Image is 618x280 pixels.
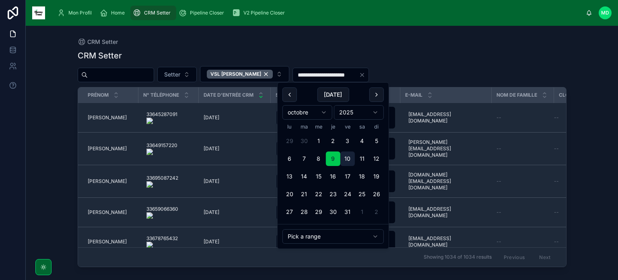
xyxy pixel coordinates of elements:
a: -- [554,114,605,121]
a: Select Button [276,234,326,250]
button: lundi 20 octobre 2025 [282,187,297,201]
th: vendredi [340,123,355,131]
span: Closer [559,92,578,98]
button: Select Button [157,67,197,82]
span: [PERSON_NAME][EMAIL_ADDRESS][DOMAIN_NAME] [408,139,484,158]
span: V2 Pipeline Closer [243,10,285,16]
a: [PERSON_NAME] [88,239,134,245]
a: 33659066360 [143,203,194,222]
a: -- [496,145,549,152]
button: jeudi 30 octobre 2025 [326,205,340,219]
a: [EMAIL_ADDRESS][DOMAIN_NAME] [405,108,487,127]
button: jeudi 2 octobre 2025 [326,134,340,148]
span: -- [554,114,559,121]
button: vendredi 31 octobre 2025 [340,205,355,219]
h1: CRM Setter [78,50,122,61]
a: [DATE] [204,239,266,245]
th: mercredi [311,123,326,131]
span: E-mail [405,92,422,98]
button: Select Button [276,174,326,189]
a: -- [496,178,549,185]
a: [PERSON_NAME] [88,209,134,216]
a: 33645287091 [143,108,194,127]
a: CRM Setter [78,38,118,46]
button: lundi 27 octobre 2025 [282,205,297,219]
th: lundi [282,123,297,131]
onoff-telecom-ce-phone-number-wrapper: 33678765432 [146,235,178,241]
span: [EMAIL_ADDRESS][DOMAIN_NAME] [408,111,484,124]
button: Clear [359,72,369,78]
button: samedi 18 octobre 2025 [355,169,369,184]
a: -- [496,114,549,121]
a: 33695087242 [143,172,194,191]
img: actions-icon.png [146,242,178,248]
span: CRM Setter [144,10,171,16]
span: [PERSON_NAME] [88,145,127,152]
button: lundi 13 octobre 2025 [282,169,297,184]
button: mercredi 15 octobre 2025 [311,169,326,184]
a: [PERSON_NAME] [88,178,134,185]
button: Select Button [276,205,326,220]
button: mardi 30 septembre 2025 [297,134,311,148]
button: mercredi 29 octobre 2025 [311,205,326,219]
button: mercredi 8 octobre 2025 [311,151,326,166]
span: MD [601,10,609,16]
span: [PERSON_NAME] [88,209,127,216]
img: actions-icon.png [146,118,177,124]
button: vendredi 17 octobre 2025 [340,169,355,184]
span: Home [111,10,125,16]
span: Setter [276,92,294,98]
span: Nom de famille [496,92,537,98]
th: samedi [355,123,369,131]
a: Pipeline Closer [176,6,230,20]
span: Setter [164,71,180,79]
button: lundi 29 septembre 2025 [282,134,297,148]
a: 33649157220 [143,139,194,158]
a: 33678765432 [143,232,194,251]
th: jeudi [326,123,340,131]
span: [PERSON_NAME] [88,178,127,185]
button: Today, vendredi 10 octobre 2025 [340,151,355,166]
a: -- [554,239,605,245]
div: scrollable content [51,4,586,22]
button: vendredi 24 octobre 2025 [340,187,355,201]
button: vendredi 3 octobre 2025 [340,134,355,148]
a: [PERSON_NAME] [88,145,134,152]
span: Showing 1034 of 1034 results [424,254,492,261]
onoff-telecom-ce-phone-number-wrapper: 33649157220 [146,142,177,148]
span: [DATE] [204,239,219,245]
span: Prénom [88,92,109,98]
button: jeudi 9 octobre 2025, selected [326,151,340,166]
span: Date d'entrée CRM [204,92,253,98]
th: dimanche [369,123,384,131]
button: Select Button [276,234,326,249]
a: [PERSON_NAME] [88,114,134,121]
onoff-telecom-ce-phone-number-wrapper: 33645287091 [146,111,177,117]
button: mercredi 22 octobre 2025 [311,187,326,201]
a: [DATE] [204,145,266,152]
button: mardi 7 octobre 2025 [297,151,311,166]
a: V2 Pipeline Closer [230,6,290,20]
table: octobre 2025 [282,123,384,219]
button: mardi 14 octobre 2025 [297,169,311,184]
span: -- [554,178,559,185]
span: -- [554,145,559,152]
span: -- [554,209,559,216]
button: mardi 28 octobre 2025 [297,205,311,219]
span: [DOMAIN_NAME][EMAIL_ADDRESS][DOMAIN_NAME] [408,172,484,191]
button: dimanche 26 octobre 2025 [369,187,384,201]
button: dimanche 12 octobre 2025 [369,151,384,166]
button: Select Button [276,110,326,125]
a: -- [554,145,605,152]
a: -- [496,239,549,245]
span: -- [496,209,501,216]
img: actions-icon.png [146,212,178,219]
a: Select Button [276,204,326,220]
a: CRM Setter [130,6,176,20]
a: [EMAIL_ADDRESS][DOMAIN_NAME] [405,232,487,251]
span: Pipeline Closer [190,10,224,16]
span: [DATE] [204,114,219,121]
img: actions-icon.png [146,149,177,155]
a: [DATE] [204,178,266,185]
button: mercredi 1 octobre 2025 [311,134,326,148]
